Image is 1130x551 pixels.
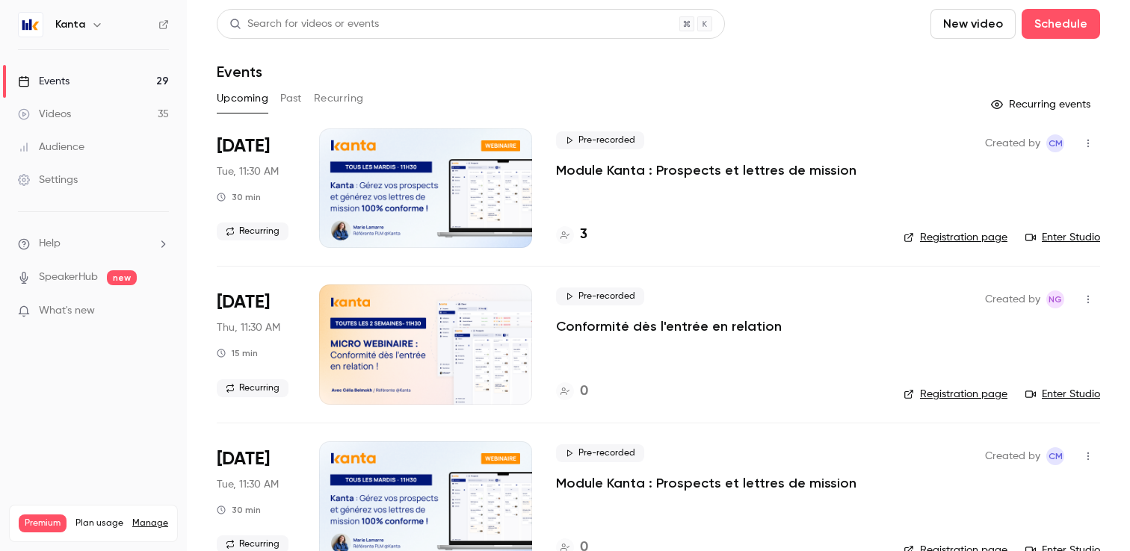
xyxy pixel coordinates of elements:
h4: 0 [580,382,588,402]
button: Upcoming [217,87,268,110]
a: Conformité dès l'entrée en relation [556,317,782,335]
img: Kanta [19,13,43,37]
span: Nicolas Guitard [1046,290,1064,308]
li: help-dropdown-opener [18,236,169,252]
span: Tue, 11:30 AM [217,477,279,492]
span: Created by [985,290,1040,308]
span: CM [1049,447,1063,465]
button: New video [930,9,1016,39]
button: Recurring events [984,93,1100,116]
span: Recurring [217,379,288,397]
a: Manage [132,517,168,529]
span: Pre-recorded [556,444,644,462]
span: new [107,270,137,285]
a: Registration page [904,387,1007,402]
a: 0 [556,382,588,402]
div: 15 min [217,347,258,359]
span: Help [39,236,61,252]
span: Thu, 11:30 AM [217,320,280,335]
span: CM [1049,134,1063,152]
span: Charlotte MARTEL [1046,447,1064,465]
h6: Kanta [55,17,85,32]
a: SpeakerHub [39,270,98,285]
h1: Events [217,63,262,81]
div: 30 min [217,191,261,203]
div: Audience [18,140,84,155]
span: [DATE] [217,447,270,471]
a: Enter Studio [1025,230,1100,245]
span: Pre-recorded [556,131,644,149]
div: Oct 2 Thu, 11:30 AM (Europe/Paris) [217,284,295,404]
span: Tue, 11:30 AM [217,164,279,179]
div: Settings [18,172,78,187]
a: Module Kanta : Prospects et lettres de mission [556,474,856,492]
span: Created by [985,447,1040,465]
button: Past [280,87,302,110]
span: Created by [985,134,1040,152]
div: 30 min [217,504,261,516]
a: 3 [556,225,587,245]
span: Pre-recorded [556,287,644,305]
span: Recurring [217,222,288,240]
span: Plan usage [75,517,123,529]
a: Registration page [904,230,1007,245]
span: [DATE] [217,134,270,158]
h4: 3 [580,225,587,245]
span: Premium [19,514,67,532]
span: [DATE] [217,290,270,314]
span: What's new [39,303,95,319]
button: Recurring [314,87,364,110]
iframe: Noticeable Trigger [151,305,169,318]
span: Charlotte MARTEL [1046,134,1064,152]
a: Enter Studio [1025,387,1100,402]
div: Search for videos or events [229,16,379,32]
div: Sep 30 Tue, 11:30 AM (Europe/Paris) [217,128,295,248]
button: Schedule [1022,9,1100,39]
a: Module Kanta : Prospects et lettres de mission [556,161,856,179]
div: Videos [18,107,71,122]
span: NG [1049,290,1062,308]
div: Events [18,74,70,89]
